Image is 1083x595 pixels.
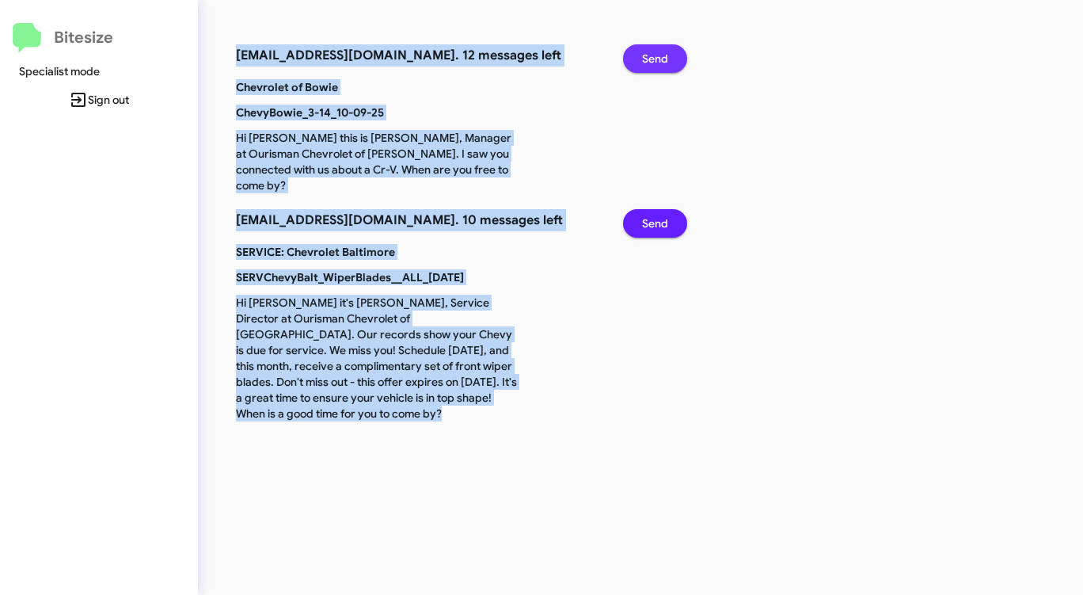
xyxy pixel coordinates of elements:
button: Send [623,209,687,238]
p: Hi [PERSON_NAME] it's [PERSON_NAME], Service Director at Ourisman Chevrolet of [GEOGRAPHIC_DATA].... [224,295,534,421]
a: Bitesize [13,23,113,53]
b: SERVChevyBalt_WiperBlades__ALL_[DATE] [236,270,464,284]
span: Send [642,44,668,73]
b: SERVICE: Chevrolet Baltimore [236,245,395,259]
span: Sign out [13,86,185,114]
h3: [EMAIL_ADDRESS][DOMAIN_NAME]. 12 messages left [236,44,599,67]
b: Chevrolet of Bowie [236,80,338,94]
h3: [EMAIL_ADDRESS][DOMAIN_NAME]. 10 messages left [236,209,599,231]
b: ChevyBowie_3-14_10-09-25 [236,105,384,120]
button: Send [623,44,687,73]
span: Send [642,209,668,238]
p: Hi [PERSON_NAME] this is [PERSON_NAME], Manager at Ourisman Chevrolet of [PERSON_NAME]. I saw you... [224,130,534,193]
